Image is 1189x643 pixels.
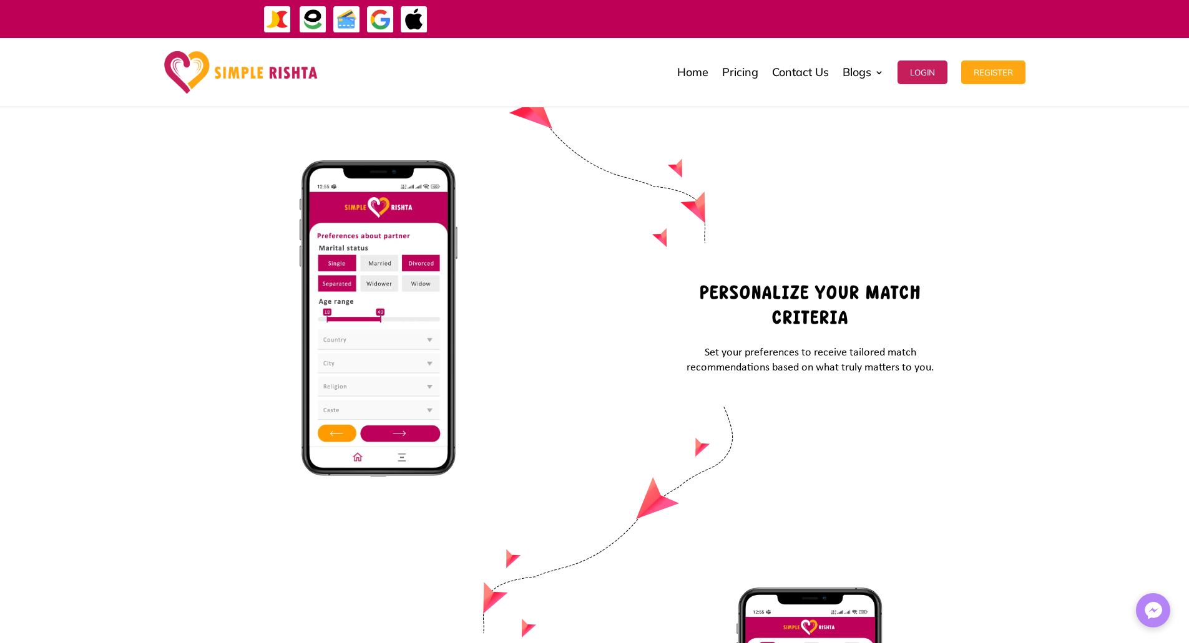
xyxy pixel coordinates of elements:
[1141,598,1166,623] img: Messenger
[333,6,361,34] img: Credit Cards
[687,347,934,374] span: Set your preferences to receive tailored match recommendations based on what truly matters to you.
[366,6,394,34] img: GooglePay-icon
[722,41,758,104] a: Pricing
[961,41,1025,104] a: Register
[677,41,708,104] a: Home
[263,6,291,34] img: JazzCash-icon
[898,41,947,104] a: Login
[700,282,921,328] strong: Personalize your Match Criteria
[961,60,1025,84] button: Register
[400,6,428,34] img: ApplePay-icon
[843,41,884,104] a: Blogs
[299,6,327,34] img: EasyPaisa-icon
[482,407,733,638] img: Arow
[455,16,706,248] img: Arow-2
[772,41,829,104] a: Contact Us
[300,160,457,476] img: Personalize-your-Match-Criteria
[898,60,947,84] button: Login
